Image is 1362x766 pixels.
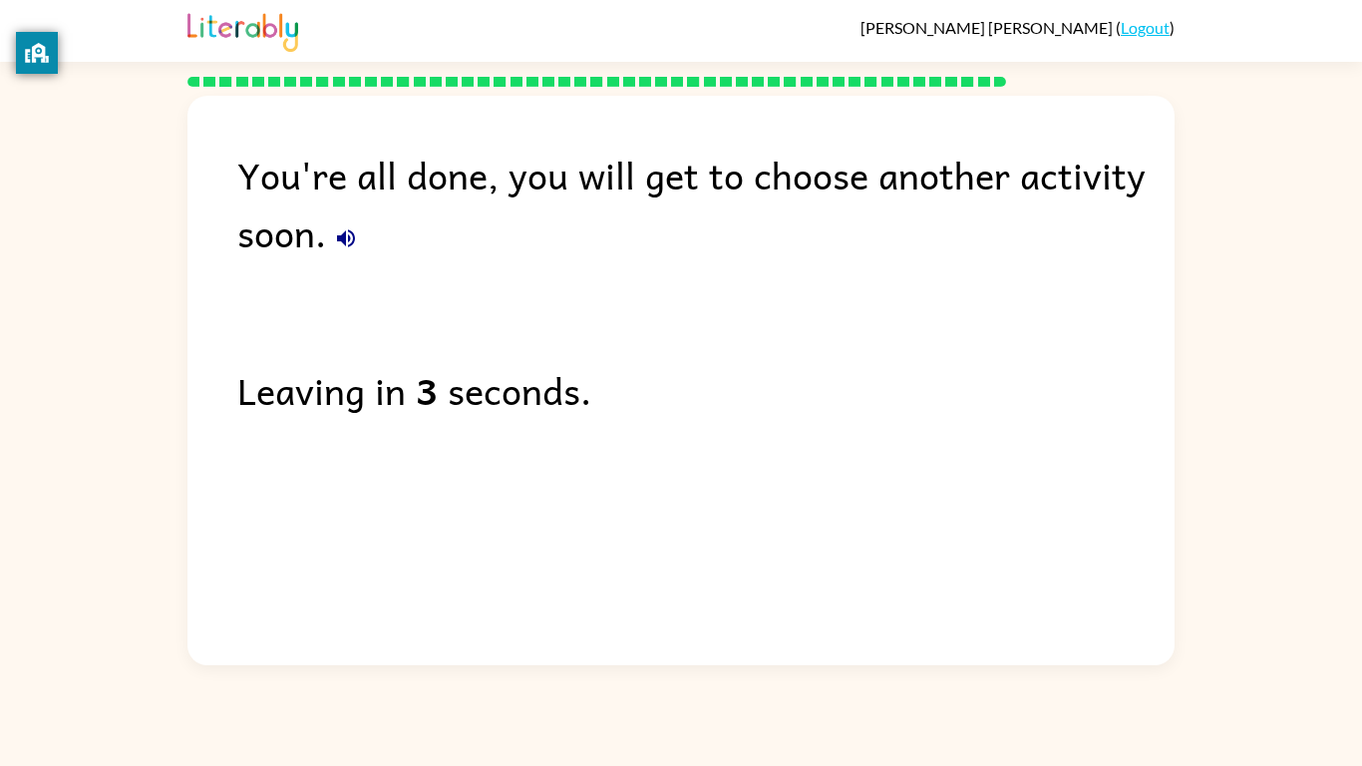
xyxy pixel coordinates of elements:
[860,18,1116,37] span: [PERSON_NAME] [PERSON_NAME]
[237,146,1175,261] div: You're all done, you will get to choose another activity soon.
[416,361,438,419] b: 3
[1121,18,1170,37] a: Logout
[187,8,298,52] img: Literably
[16,32,58,74] button: privacy banner
[237,361,1175,419] div: Leaving in seconds.
[860,18,1175,37] div: ( )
